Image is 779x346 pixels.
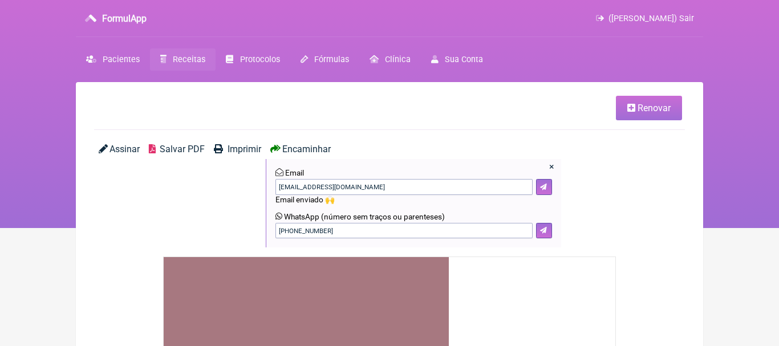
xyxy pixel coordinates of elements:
a: ([PERSON_NAME]) Sair [596,14,694,23]
span: WhatsApp (número sem traços ou parenteses) [284,212,445,221]
span: Protocolos [240,55,280,64]
a: Protocolos [216,48,290,71]
span: Salvar PDF [160,144,205,154]
span: Encaminhar [282,144,331,154]
span: Assinar [109,144,140,154]
a: Fechar [549,161,554,172]
span: Receitas [173,55,205,64]
span: Email [285,168,304,177]
span: Clínica [385,55,411,64]
a: Sua Conta [421,48,493,71]
a: Assinar [99,144,140,154]
a: Imprimir [214,144,261,247]
a: Salvar PDF [149,144,205,247]
a: Pacientes [76,48,150,71]
a: Encaminhar [270,144,331,154]
span: ([PERSON_NAME]) Sair [608,14,694,23]
span: Pacientes [103,55,140,64]
a: Renovar [616,96,682,120]
span: Sua Conta [445,55,483,64]
a: Clínica [359,48,421,71]
span: Imprimir [228,144,261,154]
span: Fórmulas [314,55,349,64]
span: Renovar [638,103,671,113]
a: Receitas [150,48,216,71]
h3: FormulApp [102,13,147,24]
a: Fórmulas [290,48,359,71]
span: Email enviado 🙌 [275,195,335,204]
